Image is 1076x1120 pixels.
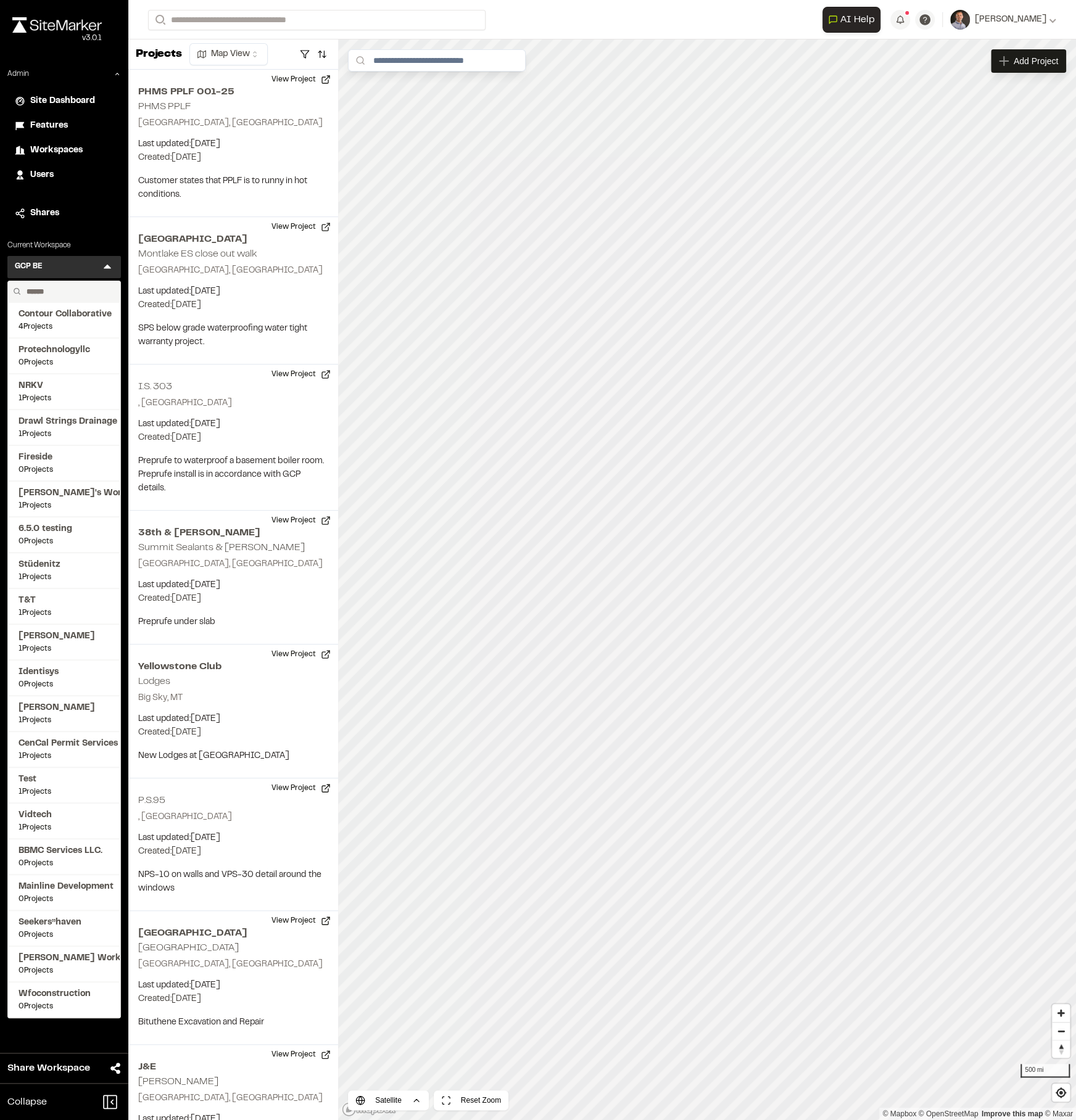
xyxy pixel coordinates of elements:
button: [PERSON_NAME] [950,10,1056,30]
span: 1 Projects [19,607,110,619]
p: [GEOGRAPHIC_DATA], [GEOGRAPHIC_DATA] [138,117,328,130]
h2: [GEOGRAPHIC_DATA] [138,944,239,952]
a: Test1Projects [19,773,110,797]
span: 1 Projects [19,393,110,404]
span: [PERSON_NAME]'s Workspace [19,487,110,500]
span: Workspaces [30,144,83,157]
span: 1 Projects [19,429,110,440]
div: 500 mi [1020,1064,1070,1077]
p: Preprufe to waterproof a basement boiler room. Preprufe install is in accordance with GCP details. [138,455,328,495]
canvas: Map [338,39,1076,1120]
span: 1 Projects [19,500,110,511]
span: Contour Collaborative [19,308,110,321]
img: User [950,10,970,30]
p: SPS below grade waterproofing water tight warranty project. [138,322,328,349]
span: Add Project [1014,55,1058,67]
span: [PERSON_NAME] Workspace [19,952,110,965]
a: [PERSON_NAME]'s Workspace1Projects [19,487,110,511]
span: Find my location [1052,1084,1070,1101]
span: Mainline Development [19,880,110,894]
p: Last updated: [DATE] [138,285,328,299]
button: Zoom in [1052,1004,1070,1022]
h2: PHMS PPLF 001-25 [138,84,328,99]
button: View Project [264,778,338,798]
span: Drawl Strings Drainage [19,415,110,429]
p: [GEOGRAPHIC_DATA], [GEOGRAPHIC_DATA] [138,1092,328,1105]
a: [PERSON_NAME]1Projects [19,701,110,726]
p: Created: [DATE] [138,845,328,859]
span: Vidtech [19,809,110,822]
span: 1 Projects [19,643,110,654]
a: [PERSON_NAME]1Projects [19,630,110,654]
a: OpenStreetMap [919,1110,979,1118]
span: Stüdenitz [19,558,110,572]
span: [PERSON_NAME] [19,701,110,715]
h2: J&E [138,1060,328,1074]
p: Last updated: [DATE] [138,979,328,992]
span: Reset bearing to north [1052,1040,1070,1058]
p: Big Sky, MT [138,691,328,705]
a: Mainline Development0Projects [19,880,110,905]
span: 0 Projects [19,536,110,547]
span: 0 Projects [19,894,110,905]
a: 6.5.0 testing0Projects [19,522,110,547]
h2: PHMS PPLF [138,102,191,111]
a: Site Dashboard [15,94,114,108]
div: Oh geez...please don't... [12,33,102,44]
a: T&T1Projects [19,594,110,619]
a: Vidtech1Projects [19,809,110,833]
p: , [GEOGRAPHIC_DATA] [138,810,328,824]
span: Collapse [7,1095,47,1110]
h2: 38th & [PERSON_NAME] [138,525,328,540]
button: View Project [264,70,338,89]
button: Search [148,10,170,30]
h2: [GEOGRAPHIC_DATA] [138,232,328,247]
p: Last updated: [DATE] [138,418,328,431]
span: Protechnologyllc [19,344,110,357]
p: [GEOGRAPHIC_DATA], [GEOGRAPHIC_DATA] [138,558,328,571]
p: , [GEOGRAPHIC_DATA] [138,397,328,410]
span: 0 Projects [19,929,110,941]
span: BBMC Services LLC. [19,844,110,858]
a: Wfoconstruction0Projects [19,987,110,1012]
h2: I.S. 303 [138,382,172,391]
a: Identisys0Projects [19,665,110,690]
span: 1 Projects [19,751,110,762]
p: Created: [DATE] [138,726,328,739]
span: Test [19,773,110,786]
a: Maxar [1045,1110,1073,1118]
p: Admin [7,68,29,80]
span: [PERSON_NAME] [19,630,110,643]
p: NPS-10 on walls and VPS-30 detail around the windows [138,868,328,896]
button: View Project [264,644,338,664]
span: 6.5.0 testing [19,522,110,536]
p: [GEOGRAPHIC_DATA], [GEOGRAPHIC_DATA] [138,958,328,971]
span: Site Dashboard [30,94,95,108]
p: Customer states that PPLF is to runny in hot conditions. [138,175,328,202]
h2: Summit Sealants & [PERSON_NAME] [138,543,305,552]
a: Fireside0Projects [19,451,110,476]
span: AI Help [840,12,875,27]
h2: Montlake ES close out walk [138,250,257,258]
span: Features [30,119,68,133]
span: Zoom out [1052,1023,1070,1040]
h2: [PERSON_NAME] [138,1077,218,1086]
p: New Lodges at [GEOGRAPHIC_DATA] [138,749,328,763]
span: Users [30,168,54,182]
span: 0 Projects [19,1001,110,1012]
span: Wfoconstruction [19,987,110,1001]
p: Current Workspace [7,240,121,251]
h2: Yellowstone Club [138,659,328,674]
p: Created: [DATE] [138,992,328,1006]
a: NRKV1Projects [19,379,110,404]
a: Stüdenitz1Projects [19,558,110,583]
button: Reset bearing to north [1052,1040,1070,1058]
a: Drawl Strings Drainage1Projects [19,415,110,440]
p: Created: [DATE] [138,151,328,165]
span: 1 Projects [19,715,110,726]
h2: [GEOGRAPHIC_DATA] [138,926,328,941]
span: 1 Projects [19,822,110,833]
p: Created: [DATE] [138,431,328,445]
h2: P.S.95 [138,796,165,805]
